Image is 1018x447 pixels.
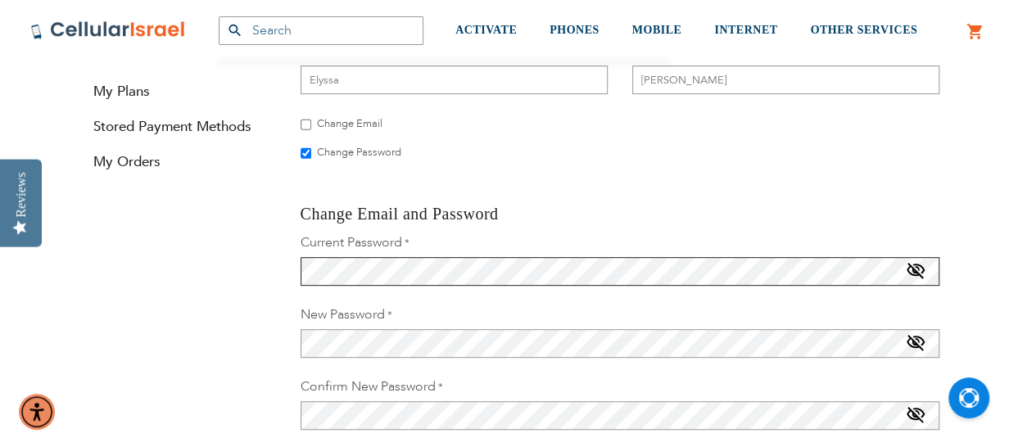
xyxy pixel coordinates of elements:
h3: Change Email and Password [301,203,939,225]
span: MOBILE [632,24,682,36]
span: INTERNET [714,24,777,36]
input: First Name [301,65,608,94]
span: PHONES [550,24,599,36]
span: Change Password [317,145,401,160]
input: Change Email [301,116,311,133]
div: Accessibility Menu [19,394,55,430]
input: Search [219,16,423,45]
span: ACTIVATE [455,24,517,36]
a: My Plans [79,82,276,101]
span: Change Email [317,116,382,131]
a: Stored Payment Methods [79,117,276,136]
input: Change Password [301,145,311,161]
img: Cellular Israel Logo [30,20,186,40]
input: Last Name [632,65,939,94]
a: My Orders [79,152,276,171]
span: New Password [301,305,385,323]
span: Confirm New Password [301,377,436,395]
span: Current Password [301,233,402,251]
span: OTHER SERVICES [810,24,917,36]
div: Reviews [14,172,29,217]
